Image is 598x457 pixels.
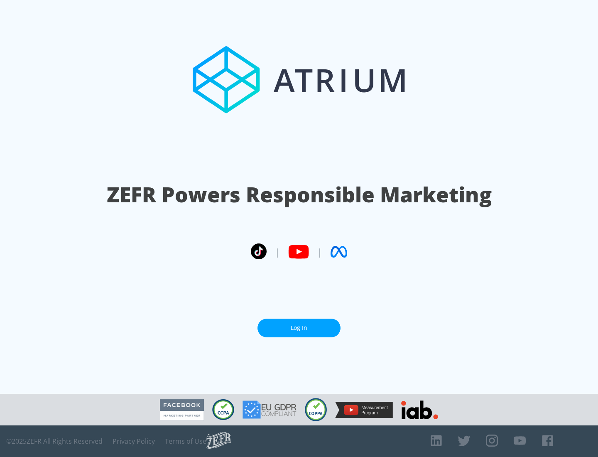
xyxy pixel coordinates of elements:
img: COPPA Compliant [305,398,327,421]
span: © 2025 ZEFR All Rights Reserved [6,437,103,445]
span: | [275,246,280,258]
h1: ZEFR Powers Responsible Marketing [107,180,492,209]
a: Privacy Policy [113,437,155,445]
img: GDPR Compliant [243,400,297,419]
img: YouTube Measurement Program [335,402,393,418]
img: IAB [401,400,438,419]
span: | [317,246,322,258]
a: Terms of Use [165,437,206,445]
img: CCPA Compliant [212,399,234,420]
a: Log In [257,319,341,337]
img: Facebook Marketing Partner [160,399,204,420]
